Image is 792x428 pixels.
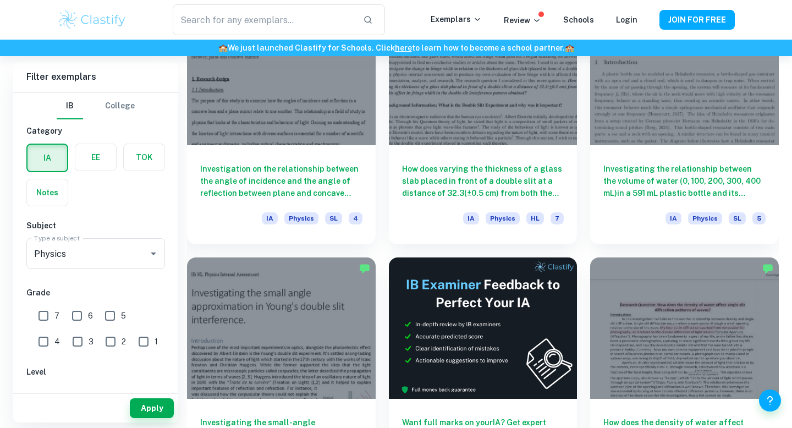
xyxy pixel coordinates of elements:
[88,310,93,322] span: 6
[284,212,318,224] span: Physics
[349,212,362,224] span: 4
[34,233,80,243] label: Type a subject
[13,62,178,92] h6: Filter exemplars
[402,163,564,199] h6: How does varying the thickness of a glass slab placed in front of a double slit at a distance of ...
[752,212,766,224] span: 5
[146,246,161,261] button: Open
[563,15,594,24] a: Schools
[688,212,722,224] span: Physics
[504,14,541,26] p: Review
[389,4,577,244] a: How does varying the thickness of a glass slab placed in front of a double slit at a distance of ...
[659,10,735,30] button: JOIN FOR FREE
[590,4,779,244] a: Investigating the relationship between the volume of water (0, 100, 200, 300, 400 mL)in a 591 mL ...
[565,43,574,52] span: 🏫
[665,212,681,224] span: IA
[130,398,174,418] button: Apply
[187,4,376,244] a: Investigation on the relationship between the angle of incidence and the angle of reflection betw...
[57,93,135,119] div: Filter type choice
[463,212,479,224] span: IA
[26,125,165,137] h6: Category
[54,336,60,348] span: 4
[431,13,482,25] p: Exemplars
[121,310,126,322] span: 5
[526,212,544,224] span: HL
[389,257,577,399] img: Thumbnail
[759,389,781,411] button: Help and Feedback
[603,163,766,199] h6: Investigating the relationship between the volume of water (0, 100, 200, 300, 400 mL)in a 591 mL ...
[89,336,94,348] span: 3
[122,336,126,348] span: 2
[762,263,773,274] img: Marked
[200,163,362,199] h6: Investigation on the relationship between the angle of incidence and the angle of reflection betw...
[26,366,165,378] h6: Level
[105,93,135,119] button: College
[729,212,746,224] span: SL
[551,212,564,224] span: 7
[57,93,83,119] button: IB
[155,336,158,348] span: 1
[262,212,278,224] span: IA
[124,144,164,171] button: TOK
[54,310,59,322] span: 7
[28,145,67,171] button: IA
[2,42,790,54] h6: We just launched Clastify for Schools. Click to learn how to become a school partner.
[27,179,68,206] button: Notes
[218,43,228,52] span: 🏫
[57,9,127,31] img: Clastify logo
[325,212,342,224] span: SL
[26,220,165,232] h6: Subject
[395,43,412,52] a: here
[26,287,165,299] h6: Grade
[359,263,370,274] img: Marked
[173,4,354,35] input: Search for any exemplars...
[75,144,116,171] button: EE
[486,212,520,224] span: Physics
[616,15,637,24] a: Login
